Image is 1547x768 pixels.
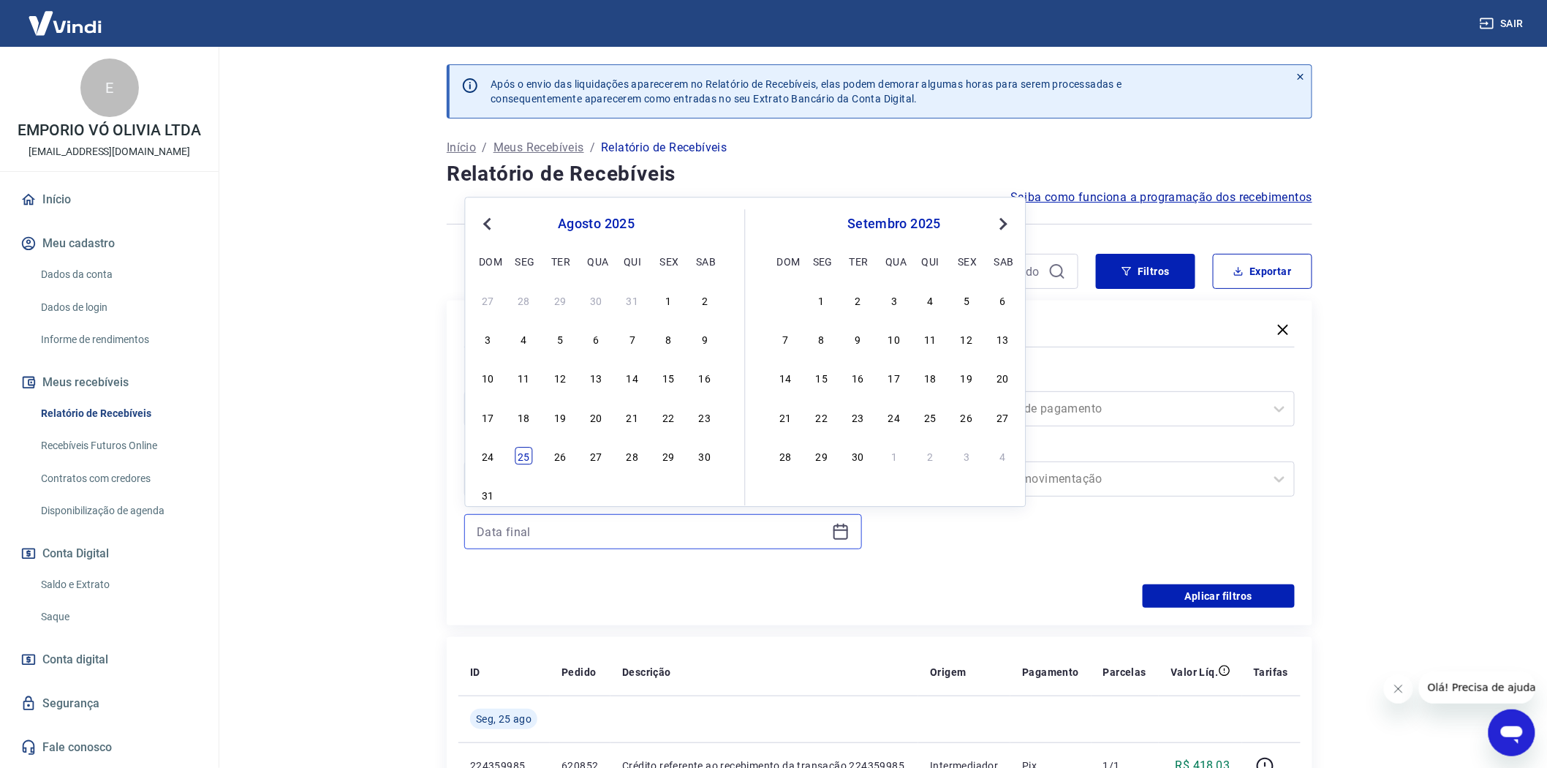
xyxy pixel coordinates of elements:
a: Contratos com credores [35,464,201,494]
div: Choose quinta-feira, 2 de outubro de 2025 [922,447,939,464]
div: Choose sábado, 30 de agosto de 2025 [696,447,714,464]
div: Choose terça-feira, 2 de setembro de 2025 [551,486,569,504]
button: Previous Month [479,215,496,233]
p: Pedido [561,665,596,679]
div: Choose quinta-feira, 28 de agosto de 2025 [624,447,641,464]
div: Choose quarta-feira, 1 de outubro de 2025 [885,447,903,464]
div: Choose quarta-feira, 30 de julho de 2025 [588,291,605,309]
a: Dados da conta [35,260,201,290]
p: Parcelas [1103,665,1146,679]
div: dom [479,252,496,270]
p: / [590,139,595,157]
div: Choose quarta-feira, 13 de agosto de 2025 [588,369,605,387]
div: Choose segunda-feira, 4 de agosto de 2025 [515,331,533,348]
button: Meus recebíveis [18,366,201,399]
iframe: Botão para abrir a janela de mensagens [1489,709,1535,756]
div: Choose sábado, 16 de agosto de 2025 [696,369,714,387]
div: sab [696,252,714,270]
div: Choose quarta-feira, 3 de setembro de 2025 [885,291,903,309]
div: Choose terça-feira, 19 de agosto de 2025 [551,408,569,426]
div: Choose domingo, 31 de agosto de 2025 [776,291,794,309]
div: Choose terça-feira, 16 de setembro de 2025 [850,369,867,387]
div: Choose quinta-feira, 4 de setembro de 2025 [922,291,939,309]
label: Forma de Pagamento [900,371,1292,388]
div: Choose quarta-feira, 3 de setembro de 2025 [588,486,605,504]
iframe: Mensagem da empresa [1419,671,1535,704]
iframe: Fechar mensagem [1384,674,1413,704]
p: / [482,139,487,157]
a: Saldo e Extrato [35,570,201,600]
div: Choose quinta-feira, 25 de setembro de 2025 [922,408,939,426]
a: Saiba como funciona a programação dos recebimentos [1010,189,1312,206]
div: Choose segunda-feira, 28 de julho de 2025 [515,291,533,309]
div: Choose segunda-feira, 11 de agosto de 2025 [515,369,533,387]
button: Next Month [995,215,1013,233]
div: Choose terça-feira, 30 de setembro de 2025 [850,447,867,464]
div: Choose quinta-feira, 4 de setembro de 2025 [624,486,641,504]
div: Choose domingo, 27 de julho de 2025 [479,291,496,309]
a: Início [447,139,476,157]
div: month 2025-08 [477,290,716,506]
div: Choose terça-feira, 23 de setembro de 2025 [850,408,867,426]
a: Dados de login [35,293,201,323]
div: Choose domingo, 10 de agosto de 2025 [479,369,496,387]
a: Informe de rendimentos [35,325,201,355]
div: Choose domingo, 28 de setembro de 2025 [776,447,794,464]
a: Fale conosco [18,731,201,764]
a: Saque [35,602,201,632]
div: Choose domingo, 7 de setembro de 2025 [776,331,794,348]
div: Choose quinta-feira, 21 de agosto de 2025 [624,408,641,426]
a: Conta digital [18,644,201,676]
div: Choose sexta-feira, 5 de setembro de 2025 [958,291,975,309]
a: Recebíveis Futuros Online [35,431,201,461]
div: Choose sábado, 20 de setembro de 2025 [994,369,1012,387]
p: Descrição [622,665,671,679]
div: dom [776,252,794,270]
div: Choose segunda-feira, 1 de setembro de 2025 [813,291,831,309]
div: Choose sábado, 13 de setembro de 2025 [994,331,1012,348]
span: Olá! Precisa de ajuda? [9,10,123,22]
p: Tarifas [1254,665,1289,679]
p: Após o envio das liquidações aparecerem no Relatório de Recebíveis, elas podem demorar algumas ho... [491,77,1122,106]
button: Exportar [1213,254,1312,289]
div: Choose terça-feira, 26 de agosto de 2025 [551,447,569,464]
div: qua [885,252,903,270]
div: Choose quarta-feira, 20 de agosto de 2025 [588,408,605,426]
div: Choose sexta-feira, 12 de setembro de 2025 [958,331,975,348]
div: E [80,59,139,117]
div: Choose segunda-feira, 15 de setembro de 2025 [813,369,831,387]
div: ter [551,252,569,270]
div: Choose terça-feira, 12 de agosto de 2025 [551,369,569,387]
div: Choose quarta-feira, 6 de agosto de 2025 [588,331,605,348]
div: month 2025-09 [775,290,1014,467]
div: Choose terça-feira, 29 de julho de 2025 [551,291,569,309]
img: Vindi [18,1,113,45]
div: Choose sexta-feira, 26 de setembro de 2025 [958,408,975,426]
div: Choose segunda-feira, 22 de setembro de 2025 [813,408,831,426]
div: seg [813,252,831,270]
div: Choose sábado, 4 de outubro de 2025 [994,447,1012,464]
div: Choose segunda-feira, 25 de agosto de 2025 [515,447,533,464]
div: qui [922,252,939,270]
a: Início [18,184,201,216]
div: Choose sexta-feira, 8 de agosto de 2025 [660,331,678,348]
div: Choose domingo, 21 de setembro de 2025 [776,408,794,426]
button: Filtros [1096,254,1195,289]
div: Choose sexta-feira, 29 de agosto de 2025 [660,447,678,464]
div: Choose sexta-feira, 19 de setembro de 2025 [958,369,975,387]
span: Conta digital [42,650,108,670]
div: Choose quarta-feira, 10 de setembro de 2025 [885,331,903,348]
a: Meus Recebíveis [493,139,584,157]
p: [EMAIL_ADDRESS][DOMAIN_NAME] [29,144,190,159]
div: Choose sábado, 6 de setembro de 2025 [696,486,714,504]
div: Choose quarta-feira, 27 de agosto de 2025 [588,447,605,464]
button: Meu cadastro [18,227,201,260]
div: Choose segunda-feira, 1 de setembro de 2025 [515,486,533,504]
div: Choose quarta-feira, 17 de setembro de 2025 [885,369,903,387]
button: Sair [1477,10,1529,37]
h4: Relatório de Recebíveis [447,159,1312,189]
div: Choose terça-feira, 2 de setembro de 2025 [850,291,867,309]
a: Disponibilização de agenda [35,496,201,526]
